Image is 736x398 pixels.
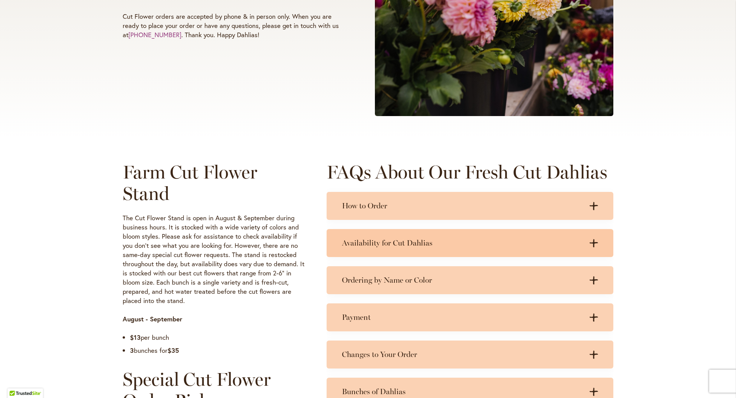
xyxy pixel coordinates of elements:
summary: Availability for Cut Dahlias [327,229,613,257]
strong: $35 [168,346,179,355]
strong: August - September [123,314,182,323]
strong: 3 [130,346,134,355]
h2: FAQs About Our Fresh Cut Dahlias [327,161,613,183]
h2: Farm Cut Flower Stand [123,161,304,204]
strong: $13 [130,333,141,342]
li: bunches for [130,346,304,355]
h3: Ordering by Name or Color [342,275,583,285]
li: per bunch [130,333,304,342]
h3: Availability for Cut Dahlias [342,238,583,248]
h3: Changes to Your Order [342,350,583,359]
p: Cut Flower orders are accepted by phone & in person only. When you are ready to place your order ... [123,12,346,39]
a: [PHONE_NUMBER] [128,30,181,39]
summary: How to Order [327,192,613,220]
h3: How to Order [342,201,583,211]
p: The Cut Flower Stand is open in August & September during business hours. It is stocked with a wi... [123,213,304,305]
summary: Ordering by Name or Color [327,266,613,294]
h3: Payment [342,313,583,322]
summary: Changes to Your Order [327,341,613,369]
summary: Payment [327,303,613,331]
